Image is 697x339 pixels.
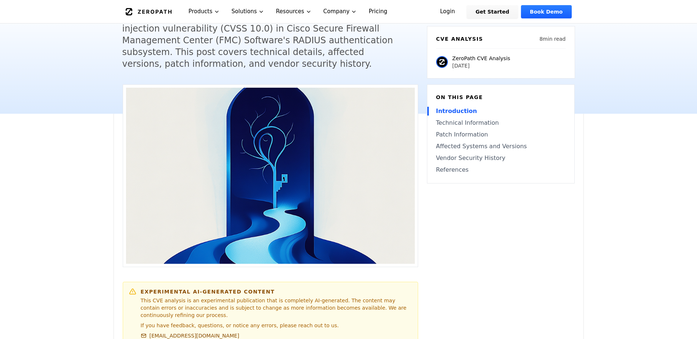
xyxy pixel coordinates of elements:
p: This CVE analysis is an experimental publication that is completely AI-generated. The content may... [141,297,412,319]
h6: Experimental AI-Generated Content [141,288,412,295]
a: Get Started [467,5,518,18]
h6: CVE Analysis [436,35,483,43]
a: Vendor Security History [436,154,565,163]
a: Patch Information [436,130,565,139]
img: Cisco Secure FMC CVE-2025-20265 Command Injection: Brief Summary and Patch Guidance [126,88,415,264]
p: 8 min read [539,35,565,43]
h5: A brief summary of CVE-2025-20265, a critical command injection vulnerability (CVSS 10.0) in Cisc... [122,11,405,70]
img: ZeroPath CVE Analysis [436,56,448,68]
p: [DATE] [452,62,510,69]
h6: On this page [436,94,565,101]
p: ZeroPath CVE Analysis [452,55,510,62]
a: Introduction [436,107,565,116]
p: If you have feedback, questions, or notice any errors, please reach out to us. [141,322,412,329]
a: Book Demo [521,5,571,18]
a: References [436,165,565,174]
a: Affected Systems and Versions [436,142,565,151]
a: Technical Information [436,119,565,127]
a: Login [431,5,464,18]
